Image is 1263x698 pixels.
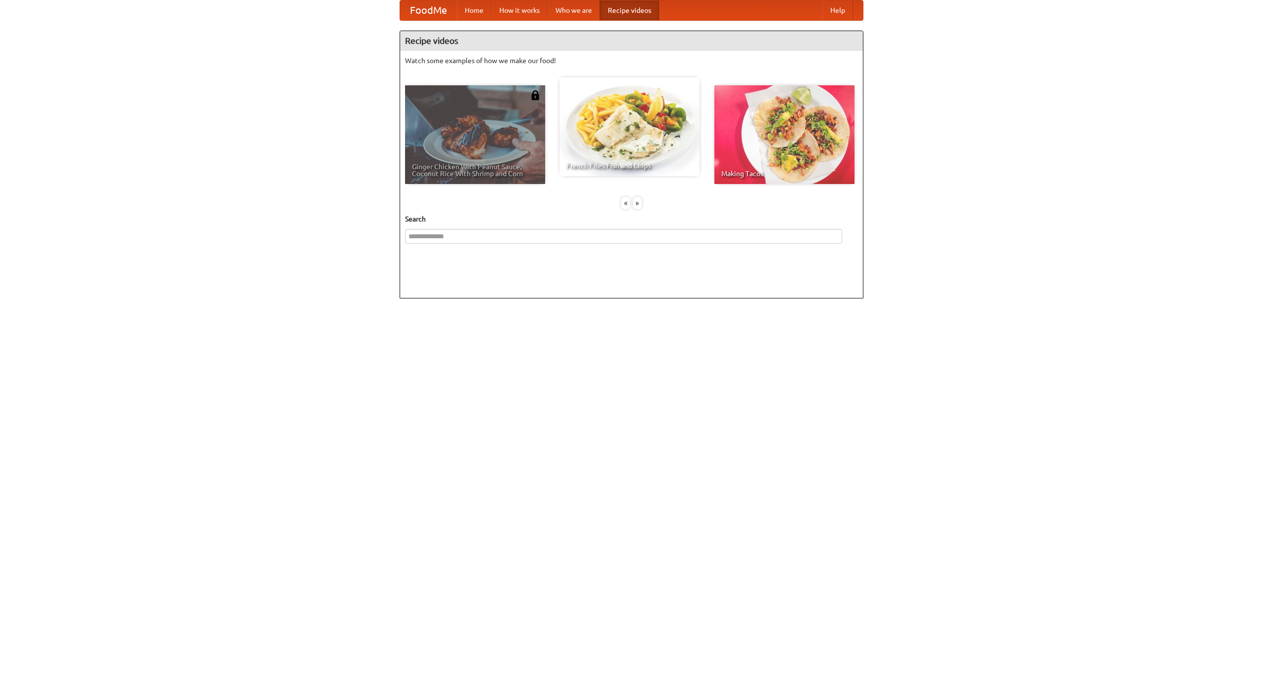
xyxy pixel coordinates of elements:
a: French Fries Fish and Chips [559,77,700,176]
img: 483408.png [530,90,540,100]
p: Watch some examples of how we make our food! [405,56,858,66]
a: Recipe videos [600,0,659,20]
span: Making Tacos [721,170,848,177]
a: FoodMe [400,0,457,20]
div: » [633,197,642,209]
div: « [621,197,630,209]
a: How it works [491,0,548,20]
a: Making Tacos [714,85,854,184]
h5: Search [405,214,858,224]
span: French Fries Fish and Chips [566,162,693,169]
a: Home [457,0,491,20]
a: Who we are [548,0,600,20]
a: Help [822,0,853,20]
h4: Recipe videos [400,31,863,51]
